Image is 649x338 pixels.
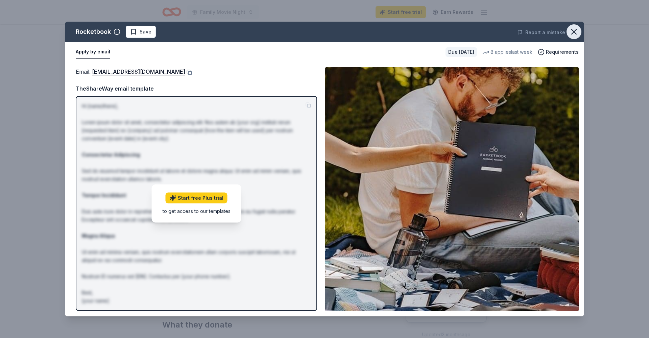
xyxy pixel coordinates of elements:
[166,192,227,203] a: Start free Plus trial
[76,84,317,93] div: TheShareWay email template
[140,28,151,36] span: Save
[76,45,110,59] button: Apply by email
[325,67,579,311] img: Image for Rocketbook
[92,67,185,76] a: [EMAIL_ADDRESS][DOMAIN_NAME]
[82,233,115,239] strong: Magna Aliqua
[76,26,111,37] div: Rocketbook
[126,26,156,38] button: Save
[538,48,579,56] button: Requirements
[82,192,126,198] strong: Tempor Incididunt
[82,102,311,305] p: Hi [name/there], Lorem ipsum dolor sit amet, consectetur adipiscing elit. Nos autem ab [your org]...
[482,48,532,56] div: 8 applies last week
[76,68,185,75] span: Email :
[546,48,579,56] span: Requirements
[446,47,477,57] div: Due [DATE]
[517,28,565,37] button: Report a mistake
[82,152,140,158] strong: Consectetur Adipiscing
[163,207,231,214] div: to get access to our templates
